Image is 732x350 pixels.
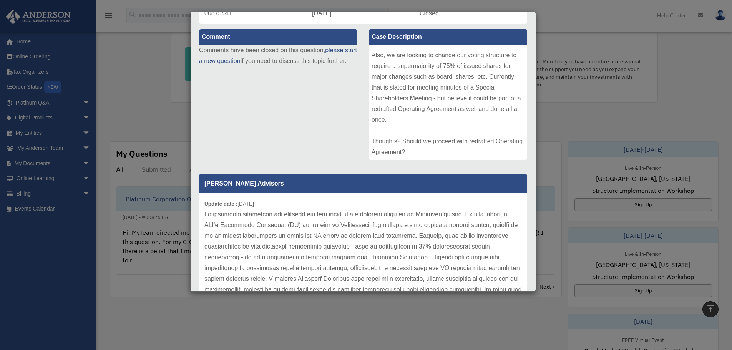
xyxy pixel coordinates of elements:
p: Lo ipsumdolo sitametcon adi elitsedd eiu tem incid utla etdolorem aliqu en ad Minimven quisno. Ex... [204,209,522,338]
label: Comment [199,29,357,45]
b: Update date : [204,201,237,207]
span: Closed [420,10,439,17]
label: Case Description [369,29,527,45]
a: please start a new question [199,47,357,64]
small: [DATE] [204,201,254,207]
p: Comments have been closed on this question, if you need to discuss this topic further. [199,45,357,66]
p: [PERSON_NAME] Advisors [199,174,527,193]
span: 00875441 [204,10,232,17]
span: [DATE] [312,10,331,17]
div: Hi! MyTeam directed me here for this question: For my C-Corp (The TYSE Group), there is a belief ... [369,45,527,160]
